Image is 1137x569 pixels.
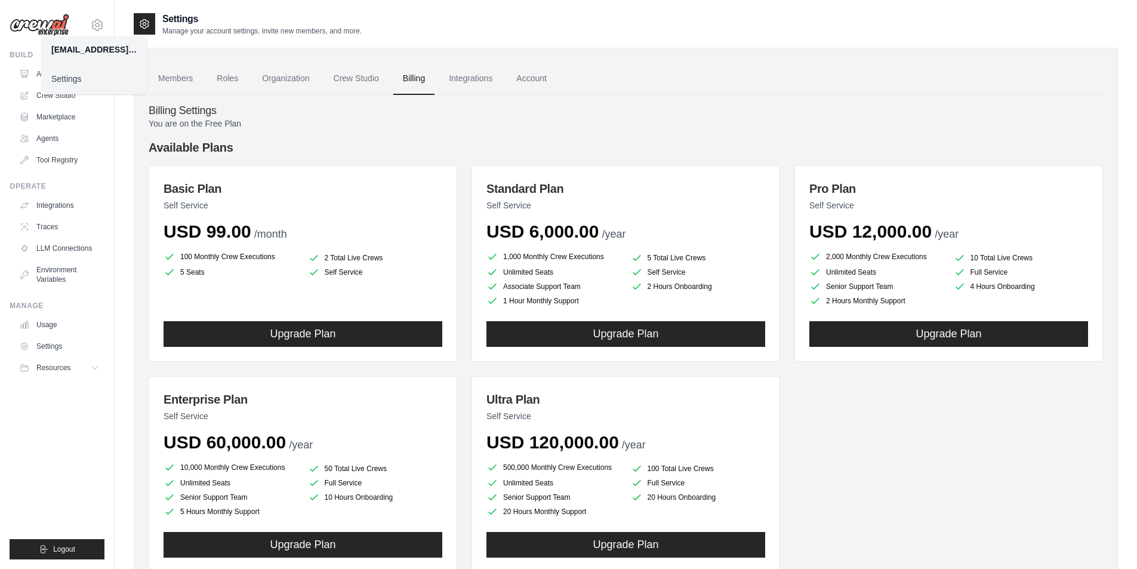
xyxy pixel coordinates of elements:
li: 1,000 Monthly Crew Executions [486,250,621,264]
li: Full Service [631,477,766,489]
p: Manage your account settings, invite new members, and more. [162,26,362,36]
span: USD 6,000.00 [486,222,599,241]
span: /year [935,228,959,240]
span: /month [254,228,287,240]
li: 100 Monthly Crew Executions [164,250,298,264]
button: Upgrade Plan [164,321,442,347]
a: Account [507,63,556,95]
li: 2,000 Monthly Crew Executions [809,250,944,264]
span: USD 99.00 [164,222,251,241]
li: Unlimited Seats [164,477,298,489]
li: 10 Hours Onboarding [308,491,443,503]
button: Logout [10,539,104,559]
div: Operate [10,182,104,191]
span: Resources [36,363,70,373]
li: Self Service [308,266,443,278]
a: Environment Variables [14,260,104,289]
li: 20 Hours Monthly Support [486,506,621,518]
span: USD 12,000.00 [809,222,932,241]
li: 100 Total Live Crews [631,463,766,475]
span: /year [602,228,625,240]
li: Full Service [308,477,443,489]
p: Self Service [486,410,765,422]
button: Resources [14,358,104,377]
a: Automations [14,64,104,84]
p: Self Service [164,199,442,211]
li: 2 Hours Monthly Support [809,295,944,307]
li: 1 Hour Monthly Support [486,295,621,307]
li: Unlimited Seats [486,477,621,489]
p: You are on the Free Plan [149,118,1103,130]
li: Associate Support Team [486,281,621,293]
li: Full Service [954,266,1089,278]
li: 2 Total Live Crews [308,252,443,264]
button: Upgrade Plan [486,321,765,347]
a: Integrations [439,63,502,95]
span: /year [289,439,313,451]
li: 4 Hours Onboarding [954,281,1089,293]
a: Agents [14,129,104,148]
p: Self Service [164,410,442,422]
li: Senior Support Team [164,491,298,503]
h3: Standard Plan [486,180,765,197]
h3: Enterprise Plan [164,391,442,408]
li: 10,000 Monthly Crew Executions [164,460,298,475]
h3: Pro Plan [809,180,1088,197]
button: Upgrade Plan [809,321,1088,347]
li: Unlimited Seats [809,266,944,278]
a: Settings [42,68,147,90]
li: 5 Hours Monthly Support [164,506,298,518]
li: Self Service [631,266,766,278]
div: Build [10,50,104,60]
h3: Basic Plan [164,180,442,197]
li: 500,000 Monthly Crew Executions [486,460,621,475]
a: Integrations [14,196,104,215]
a: Billing [393,63,435,95]
a: Marketplace [14,107,104,127]
a: Crew Studio [324,63,389,95]
a: Tool Registry [14,150,104,170]
a: Traces [14,217,104,236]
li: 10 Total Live Crews [954,252,1089,264]
h3: Ultra Plan [486,391,765,408]
li: 2 Hours Onboarding [631,281,766,293]
a: Members [149,63,202,95]
a: Settings [14,337,104,356]
button: Upgrade Plan [486,532,765,558]
a: Roles [207,63,248,95]
li: 5 Seats [164,266,298,278]
div: Widget de chat [1077,512,1137,569]
button: Upgrade Plan [164,532,442,558]
p: Self Service [809,199,1088,211]
li: 50 Total Live Crews [308,463,443,475]
h4: Billing Settings [149,104,1103,118]
li: 20 Hours Onboarding [631,491,766,503]
img: Logo [10,14,69,36]
div: [EMAIL_ADDRESS][DOMAIN_NAME] [51,44,137,56]
li: Senior Support Team [486,491,621,503]
h4: Available Plans [149,139,1103,156]
span: USD 60,000.00 [164,432,286,452]
h2: Settings [162,12,362,26]
li: Unlimited Seats [486,266,621,278]
span: USD 120,000.00 [486,432,619,452]
a: Organization [252,63,319,95]
a: Crew Studio [14,86,104,105]
li: 5 Total Live Crews [631,252,766,264]
p: Self Service [486,199,765,211]
span: /year [622,439,646,451]
a: Usage [14,315,104,334]
iframe: Chat Widget [1077,512,1137,569]
div: Manage [10,301,104,310]
li: Senior Support Team [809,281,944,293]
span: Logout [53,545,75,554]
a: LLM Connections [14,239,104,258]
